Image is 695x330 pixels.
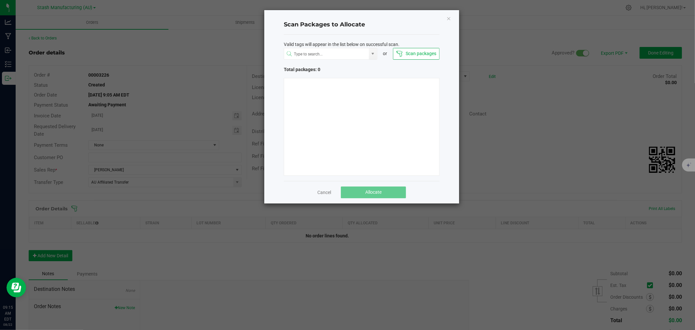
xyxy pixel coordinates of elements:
button: Allocate [341,187,406,198]
a: Cancel [317,189,331,196]
span: Valid tags will appear in the list below on successful scan. [284,41,399,48]
button: Scan packages [393,48,440,60]
div: or [377,50,393,57]
span: Total packages: 0 [284,66,362,73]
input: NO DATA FOUND [284,48,369,60]
button: Close [446,14,451,22]
iframe: Resource center [7,278,26,297]
h4: Scan Packages to Allocate [284,21,440,29]
span: Allocate [365,189,382,195]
